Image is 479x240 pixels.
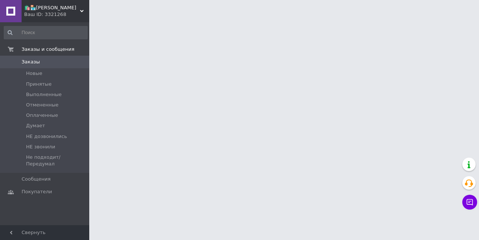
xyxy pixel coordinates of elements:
span: НЕ дозвонились [26,133,67,140]
input: Поиск [4,26,88,39]
span: Новые [26,70,42,77]
span: Принятые [26,81,52,88]
span: Не подходит/Передумал [26,154,87,167]
span: Заказы и сообщения [22,46,74,53]
span: Думает [26,122,45,129]
div: Ваш ID: 3321268 [24,11,89,18]
span: НЕ звонили [26,144,55,150]
span: Заказы [22,59,40,65]
span: Сообщения [22,176,51,183]
button: Чат с покупателем [462,195,477,210]
span: 🛍️🏪Базар Мебели [24,4,80,11]
span: Отмененные [26,102,58,108]
span: Выполненные [26,91,62,98]
span: Оплаченные [26,112,58,119]
span: Покупатели [22,188,52,195]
